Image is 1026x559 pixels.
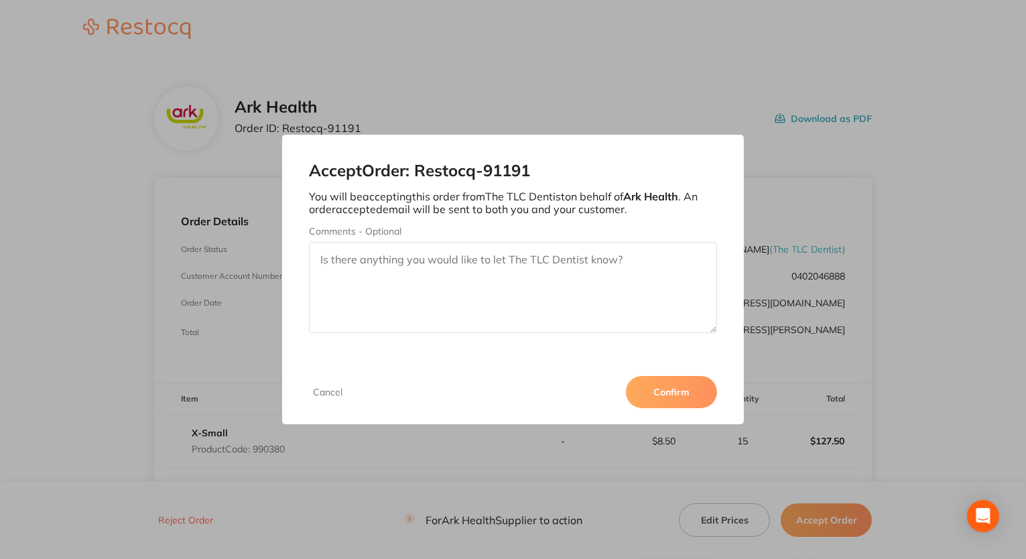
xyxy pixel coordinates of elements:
button: Confirm [626,376,717,408]
b: Ark Health [623,190,678,203]
button: Cancel [309,386,346,398]
label: Comments - Optional [309,226,717,237]
h2: Accept Order: Restocq- 91191 [309,162,717,180]
div: Open Intercom Messenger [967,500,999,532]
p: You will be accepting this order from The TLC Dentist on behalf of . An order accepted email will... [309,190,717,215]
